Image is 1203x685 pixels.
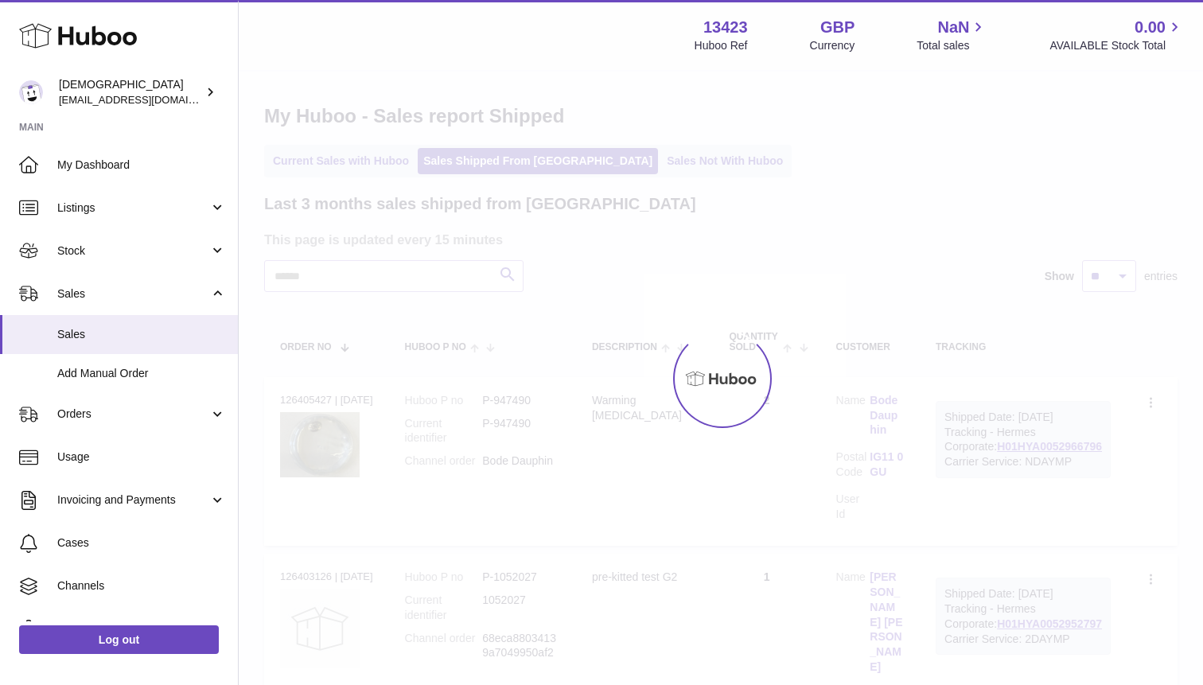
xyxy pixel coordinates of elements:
strong: GBP [820,17,855,38]
span: NaN [937,17,969,38]
span: Channels [57,578,226,594]
img: olgazyuz@outlook.com [19,80,43,104]
a: 0.00 AVAILABLE Stock Total [1049,17,1184,53]
strong: 13423 [703,17,748,38]
span: Listings [57,200,209,216]
div: [DEMOGRAPHIC_DATA] [59,77,202,107]
span: Cases [57,535,226,551]
span: AVAILABLE Stock Total [1049,38,1184,53]
span: Add Manual Order [57,366,226,381]
span: Stock [57,243,209,259]
div: Huboo Ref [695,38,748,53]
span: Usage [57,450,226,465]
div: Currency [810,38,855,53]
span: Sales [57,286,209,302]
span: Orders [57,407,209,422]
span: My Dashboard [57,158,226,173]
span: [EMAIL_ADDRESS][DOMAIN_NAME] [59,93,234,106]
span: Sales [57,327,226,342]
a: NaN Total sales [917,17,987,53]
span: Total sales [917,38,987,53]
a: Log out [19,625,219,654]
span: 0.00 [1135,17,1166,38]
span: Invoicing and Payments [57,492,209,508]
